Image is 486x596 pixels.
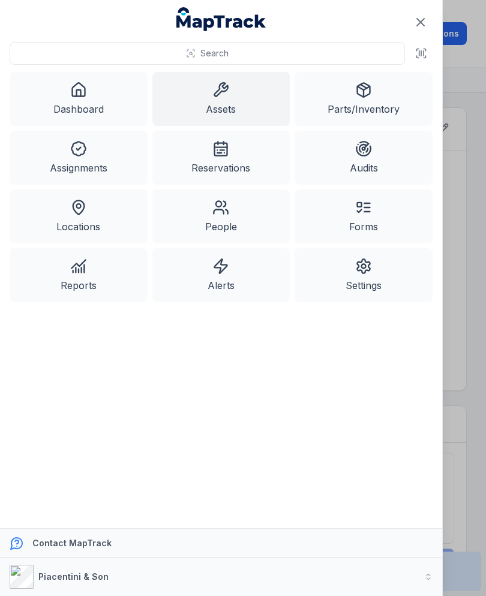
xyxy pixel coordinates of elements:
[152,131,290,185] a: Reservations
[10,42,405,65] button: Search
[10,248,148,302] a: Reports
[152,72,290,126] a: Assets
[32,538,112,548] strong: Contact MapTrack
[152,189,290,243] a: People
[295,248,433,302] a: Settings
[38,571,109,582] strong: Piacentini & Son
[408,10,433,35] button: Close navigation
[10,131,148,185] a: Assignments
[295,131,433,185] a: Audits
[176,7,266,31] a: MapTrack
[10,189,148,243] a: Locations
[200,47,229,59] span: Search
[152,248,290,302] a: Alerts
[10,72,148,126] a: Dashboard
[295,72,433,126] a: Parts/Inventory
[295,189,433,243] a: Forms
